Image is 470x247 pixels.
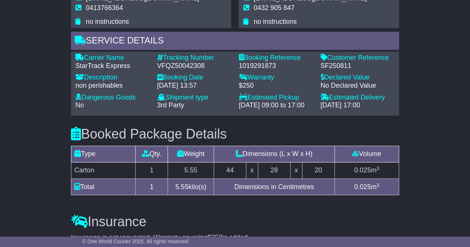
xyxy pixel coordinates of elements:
[157,74,231,82] div: Booking Date
[207,233,222,241] span: $250
[168,179,214,195] td: kilo(s)
[157,101,184,109] span: 3rd Party
[239,62,313,70] div: 1019291873
[71,214,399,229] h3: Insurance
[239,74,313,82] div: Warranty
[334,162,399,179] td: m
[71,146,135,162] td: Type
[168,162,214,179] td: 5.55
[136,179,168,195] td: 1
[75,82,150,90] div: non perishables
[82,238,189,244] span: © One World Courier 2025. All rights reserved.
[157,82,231,90] div: [DATE] 13:57
[168,146,214,162] td: Weight
[239,54,313,62] div: Booking Reference
[334,146,399,162] td: Volume
[354,183,371,190] span: 0.025
[75,54,150,62] div: Carrier Name
[239,82,313,90] div: $250
[71,162,135,179] td: Carton
[214,162,246,179] td: 44
[253,4,294,12] span: 0432 905 847
[320,94,395,102] div: Estimated Delivery
[75,62,150,70] div: StarTrack Express
[320,82,395,90] div: No Declared Value
[175,183,188,190] span: 5.55
[253,18,296,25] span: no instructions
[290,162,302,179] td: x
[71,32,399,52] div: Service Details
[75,101,84,109] span: No
[75,94,150,102] div: Dangerous Goods
[320,62,395,70] div: SF250811
[239,101,313,110] div: [DATE] 09:00 to 17:00
[86,4,123,12] span: 0413766364
[157,54,231,62] div: Tracking Number
[136,146,168,162] td: Qty.
[320,74,395,82] div: Declared Value
[302,162,334,179] td: 20
[157,62,231,70] div: VFQZ50042308
[246,162,258,179] td: x
[86,18,129,25] span: no instructions
[376,166,379,171] sup: 3
[320,54,395,62] div: Customer Reference
[376,182,379,188] sup: 3
[334,179,399,195] td: m
[71,233,399,241] div: Insurance is not requested. Warranty covering is added.
[75,74,150,82] div: Description
[320,101,395,110] div: [DATE] 17:00
[354,166,371,174] span: 0.025
[157,94,231,102] div: Shipment type
[71,127,399,142] h3: Booked Package Details
[258,162,290,179] td: 28
[214,179,335,195] td: Dimensions in Centimetres
[71,179,135,195] td: Total
[239,94,313,102] div: Estimated Pickup
[136,162,168,179] td: 1
[214,146,335,162] td: Dimensions (L x W x H)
